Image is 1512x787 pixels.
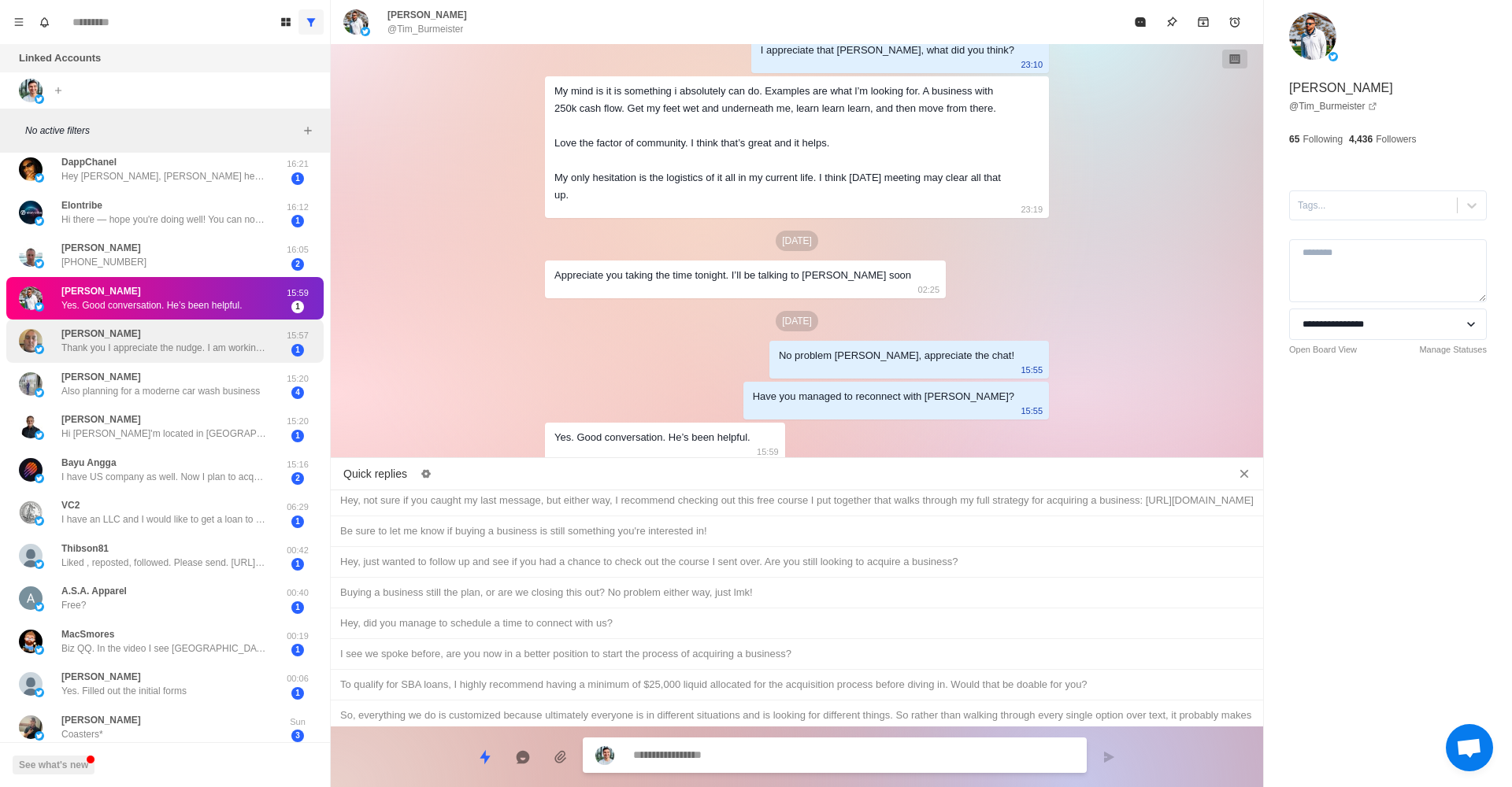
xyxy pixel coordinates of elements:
[61,670,141,684] p: [PERSON_NAME]
[35,731,44,741] img: picture
[35,645,44,655] img: picture
[35,94,44,104] img: picture
[61,255,146,269] p: [PHONE_NUMBER]
[1303,132,1343,146] p: Following
[19,243,43,267] img: picture
[469,741,501,773] button: Quick replies
[387,8,467,22] p: [PERSON_NAME]
[340,492,1254,509] div: Hey, not sure if you caught my last message, but either way, I recommend checking out this free c...
[19,501,43,524] img: picture
[278,501,317,514] p: 06:29
[61,584,127,598] p: A.S.A. Apparel
[340,523,1254,540] div: Be sure to let me know if buying a business is still something you're interested in!
[361,27,370,36] img: picture
[61,456,117,470] p: Bayu Angga
[278,201,317,214] p: 16:12
[1376,132,1416,146] p: Followers
[19,201,43,224] img: picture
[554,83,1014,204] div: My mind is it is something i absolutely can do. Examples are what l’m looking for. A business wit...
[278,458,317,471] p: 15:16
[19,50,101,66] p: Linked Accounts
[61,169,266,183] p: Hey [PERSON_NAME], [PERSON_NAME] here. I’m based in [GEOGRAPHIC_DATA], [GEOGRAPHIC_DATA]. Long st...
[779,347,1014,364] div: No problem [PERSON_NAME], appreciate the chat!
[291,515,304,528] span: 1
[1232,461,1257,486] button: Close quick replies
[61,498,80,512] p: VC2
[278,415,317,428] p: 15:20
[35,688,44,697] img: picture
[61,212,266,227] p: Hi there — hope you're doing well! You can now access original shares (Primary Market) of Elon·Mu...
[19,415,43,438] img: picture
[278,586,317,600] p: 00:40
[291,687,304,700] span: 1
[61,327,141,341] p: [PERSON_NAME]
[291,558,304,571] span: 1
[13,756,94,774] button: See what's new
[595,746,614,765] img: picture
[19,329,43,353] img: picture
[35,516,44,526] img: picture
[1289,132,1299,146] p: 65
[19,157,43,181] img: picture
[343,466,407,482] p: Quick replies
[61,684,187,698] p: Yes. Filled out the initial forms
[19,544,43,567] img: picture
[61,427,266,441] p: Hi [PERSON_NAME]'m located in [GEOGRAPHIC_DATA], but have also a LLC in [US_STATE] and [US_STATE]
[61,241,141,255] p: [PERSON_NAME]
[35,302,44,312] img: picture
[61,470,266,484] p: I have US company as well. Now I plan to acquire companies in the [GEOGRAPHIC_DATA]
[761,42,1014,59] div: I appreciate that [PERSON_NAME], what did you think?
[61,412,141,427] p: [PERSON_NAME]
[1219,6,1251,38] button: Add reminder
[387,22,463,36] p: @Tim_Burmeister
[554,267,911,284] div: Appreciate you taking the time tonight. I’ll be talking to [PERSON_NAME] soon
[278,672,317,685] p: 00:06
[1349,132,1373,146] p: 4,436
[298,9,324,35] button: Show all conversations
[291,730,304,742] span: 3
[291,344,304,357] span: 1
[776,231,818,251] p: [DATE]
[340,707,1254,741] div: So, everything we do is customized because ultimately everyone is in different situations and is ...
[273,9,298,35] button: Board View
[1419,343,1487,357] a: Manage Statuses
[19,372,43,396] img: picture
[19,630,43,653] img: picture
[1289,343,1357,357] a: Open Board View
[35,602,44,611] img: picture
[1156,6,1188,38] button: Pin
[35,173,44,183] img: picture
[61,198,102,212] p: Elontribe
[278,286,317,300] p: 15:59
[554,429,750,446] div: Yes. Good conversation. He’s been helpful.
[31,9,57,35] button: Notifications
[507,741,539,773] button: Reply with AI
[61,713,141,727] p: [PERSON_NAME]
[291,601,304,614] span: 1
[1093,741,1125,773] button: Send message
[19,586,43,610] img: picture
[291,301,304,313] span: 1
[1188,6,1219,38] button: Archive
[61,370,141,384] p: [PERSON_NAME]
[61,155,117,169] p: DappChanel
[291,472,304,485] span: 2
[340,645,1254,663] div: I see we spoke before, are you now in a better position to start the process of acquiring a busin...
[278,243,317,257] p: 16:05
[49,81,68,100] button: Add account
[291,430,304,442] span: 1
[278,157,317,171] p: 16:21
[278,329,317,342] p: 15:57
[61,298,243,312] p: Yes. Good conversation. He’s been helpful.
[1329,52,1338,61] img: picture
[753,388,1014,405] div: Have you managed to reconnect with [PERSON_NAME]?
[298,121,317,140] button: Add filters
[918,281,940,298] p: 02:25
[1289,79,1393,98] p: [PERSON_NAME]
[278,372,317,386] p: 15:20
[35,430,44,440] img: picture
[1446,724,1493,771] div: Open chat
[1289,13,1336,60] img: picture
[19,715,43,739] img: picture
[35,560,44,569] img: picture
